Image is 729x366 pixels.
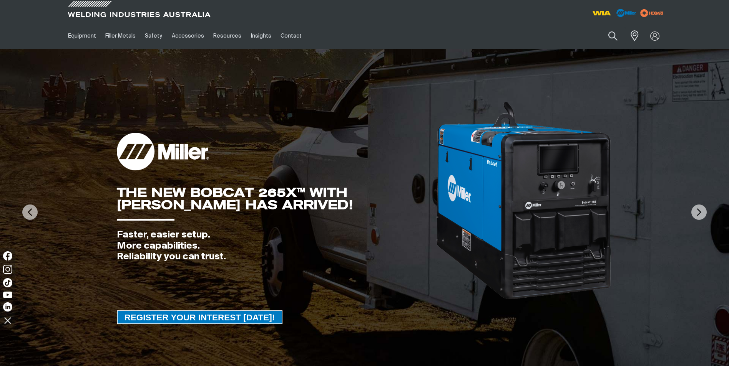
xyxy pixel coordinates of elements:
[638,7,666,19] img: miller
[3,302,12,312] img: LinkedIn
[117,310,283,324] a: REGISTER YOUR INTEREST TODAY!
[3,278,12,287] img: TikTok
[140,23,167,49] a: Safety
[22,204,38,220] img: PrevArrow
[63,23,515,49] nav: Main
[63,23,101,49] a: Equipment
[276,23,306,49] a: Contact
[600,27,626,45] button: Search products
[691,204,707,220] img: NextArrow
[3,251,12,260] img: Facebook
[117,229,436,262] div: Faster, easier setup. More capabilities. Reliability you can trust.
[3,292,12,298] img: YouTube
[246,23,276,49] a: Insights
[1,314,14,327] img: hide socials
[118,310,282,324] span: REGISTER YOUR INTEREST [DATE]!
[167,23,209,49] a: Accessories
[590,27,626,45] input: Product name or item number...
[209,23,246,49] a: Resources
[101,23,140,49] a: Filler Metals
[3,265,12,274] img: Instagram
[117,186,436,211] div: THE NEW BOBCAT 265X™ WITH [PERSON_NAME] HAS ARRIVED!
